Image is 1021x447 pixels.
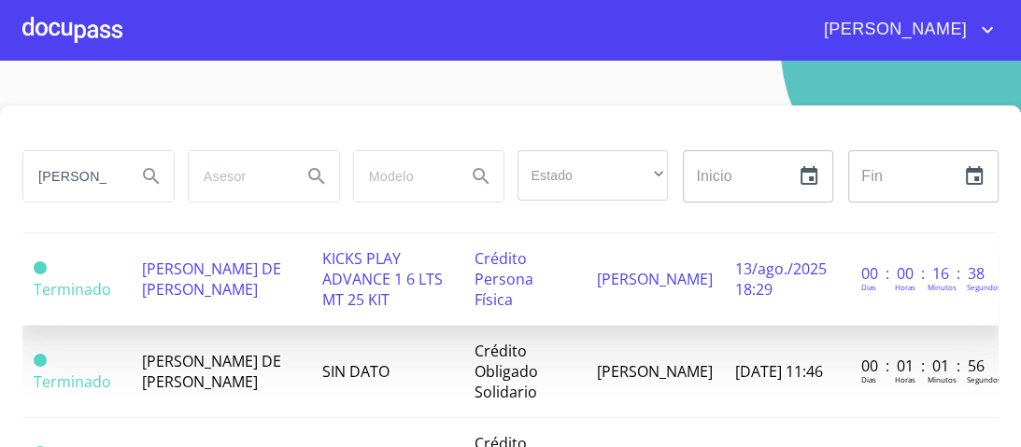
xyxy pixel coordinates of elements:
[23,151,121,202] input: search
[597,269,713,289] span: [PERSON_NAME]
[597,361,713,382] span: [PERSON_NAME]
[34,354,47,367] span: Terminado
[895,282,915,292] p: Horas
[459,154,503,199] button: Search
[129,154,174,199] button: Search
[189,151,287,202] input: search
[142,258,281,300] span: [PERSON_NAME] DE [PERSON_NAME]
[34,279,111,300] span: Terminado
[861,282,876,292] p: Dias
[895,374,915,384] p: Horas
[861,356,987,376] p: 00 : 01 : 01 : 56
[322,361,390,382] span: SIN DATO
[354,151,452,202] input: search
[34,261,47,274] span: Terminado
[928,374,957,384] p: Minutos
[322,248,443,310] span: KICKS PLAY ADVANCE 1 6 LTS MT 25 KIT
[518,150,668,201] div: ​
[810,15,976,45] span: [PERSON_NAME]
[861,374,876,384] p: Dias
[810,15,999,45] button: account of current user
[928,282,957,292] p: Minutos
[861,263,987,284] p: 00 : 00 : 16 : 38
[142,351,281,392] span: [PERSON_NAME] DE [PERSON_NAME]
[34,371,111,392] span: Terminado
[475,248,533,310] span: Crédito Persona Física
[735,258,827,300] span: 13/ago./2025 18:29
[967,282,1001,292] p: Segundos
[294,154,339,199] button: Search
[967,374,1001,384] p: Segundos
[475,341,538,402] span: Crédito Obligado Solidario
[735,361,823,382] span: [DATE] 11:46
